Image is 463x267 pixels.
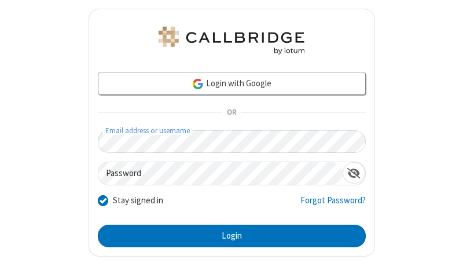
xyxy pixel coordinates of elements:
[98,130,366,153] input: Email address or username
[300,194,366,216] a: Forgot Password?
[192,78,204,90] img: google-icon.png
[98,225,366,248] button: Login
[113,194,163,207] label: Stay signed in
[343,162,365,184] div: Show password
[98,162,343,185] input: Password
[156,27,307,54] img: Astra
[222,105,241,121] span: OR
[98,72,366,95] a: Login with Google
